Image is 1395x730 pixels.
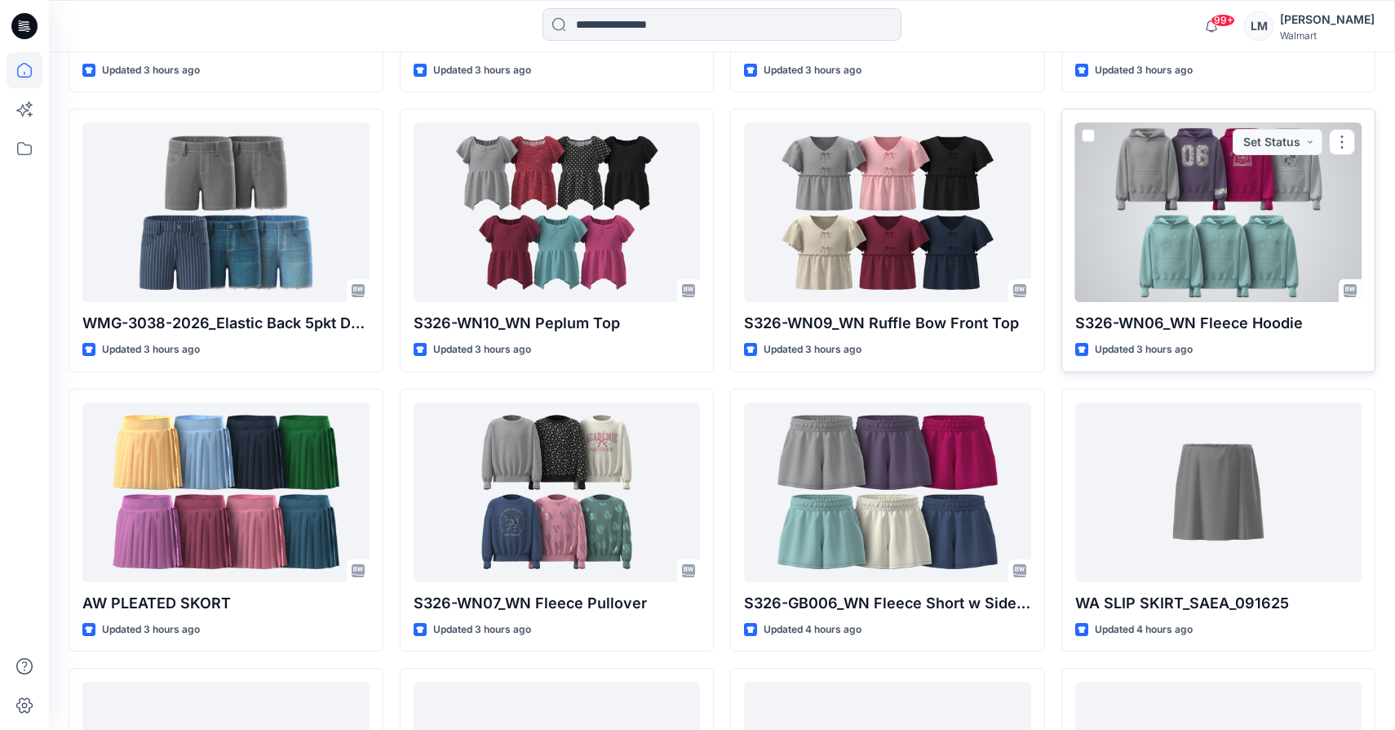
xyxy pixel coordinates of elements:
p: Updated 3 hours ago [433,62,531,79]
p: Updated 3 hours ago [1095,341,1193,358]
p: Updated 3 hours ago [102,62,200,79]
div: Walmart [1280,29,1375,42]
p: Updated 4 hours ago [1095,621,1193,639]
div: LM [1244,11,1273,41]
p: S326-WN07_WN Fleece Pullover [414,592,701,615]
p: S326-WN10_WN Peplum Top [414,312,701,335]
p: S326-WN06_WN Fleece Hoodie [1075,312,1362,335]
p: Updated 3 hours ago [102,341,200,358]
a: S326-WN07_WN Fleece Pullover [414,403,701,582]
div: [PERSON_NAME] [1280,10,1375,29]
p: Updated 3 hours ago [102,621,200,639]
p: S326-GB006_WN Fleece Short w Side stripe [744,592,1031,615]
p: Updated 3 hours ago [1095,62,1193,79]
a: S326-WN09_WN Ruffle Bow Front Top [744,122,1031,302]
p: WA SLIP SKIRT_SAEA_091625 [1075,592,1362,615]
p: Updated 3 hours ago [433,341,531,358]
p: S326-WN09_WN Ruffle Bow Front Top [744,312,1031,335]
p: Updated 3 hours ago [433,621,531,639]
p: Updated 3 hours ago [764,341,861,358]
p: Updated 4 hours ago [764,621,861,639]
a: WA SLIP SKIRT_SAEA_091625 [1075,403,1362,582]
p: AW PLEATED SKORT [82,592,370,615]
a: S326-GB006_WN Fleece Short w Side stripe [744,403,1031,582]
a: AW PLEATED SKORT [82,403,370,582]
p: WMG-3038-2026_Elastic Back 5pkt Denim Shorts 3 Inseam [82,312,370,335]
span: 99+ [1211,14,1235,27]
a: S326-WN10_WN Peplum Top [414,122,701,302]
a: S326-WN06_WN Fleece Hoodie [1075,122,1362,302]
a: WMG-3038-2026_Elastic Back 5pkt Denim Shorts 3 Inseam [82,122,370,302]
p: Updated 3 hours ago [764,62,861,79]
